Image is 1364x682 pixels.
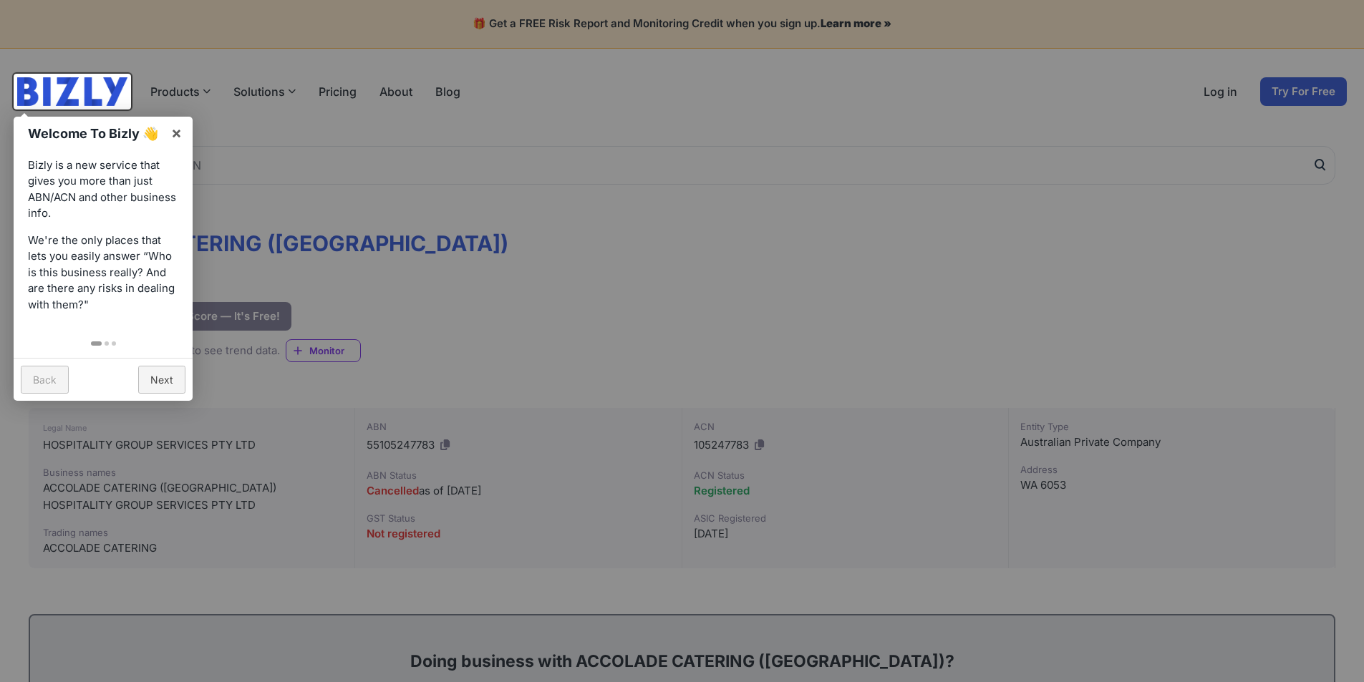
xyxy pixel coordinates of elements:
[28,124,163,143] h1: Welcome To Bizly 👋
[21,366,69,394] a: Back
[138,366,185,394] a: Next
[160,117,193,149] a: ×
[28,233,178,313] p: We're the only places that lets you easily answer “Who is this business really? And are there any...
[28,157,178,222] p: Bizly is a new service that gives you more than just ABN/ACN and other business info.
